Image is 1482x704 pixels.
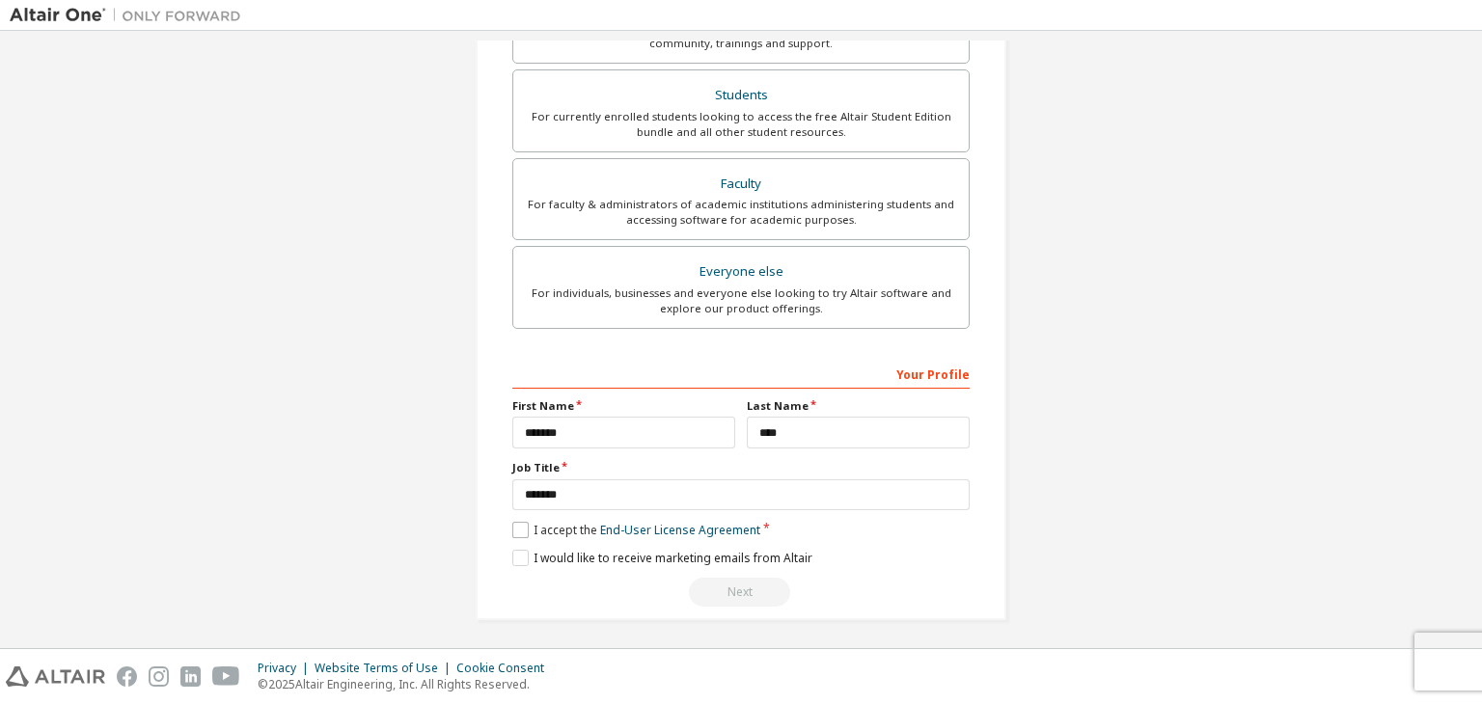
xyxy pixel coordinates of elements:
[512,398,735,414] label: First Name
[117,666,137,687] img: facebook.svg
[512,358,970,389] div: Your Profile
[258,676,556,692] p: © 2025 Altair Engineering, Inc. All Rights Reserved.
[525,258,957,285] div: Everyone else
[600,522,760,538] a: End-User License Agreement
[512,460,970,475] label: Job Title
[525,171,957,198] div: Faculty
[10,6,251,25] img: Altair One
[525,82,957,109] div: Students
[512,522,760,538] label: I accept the
[149,666,169,687] img: instagram.svg
[747,398,970,414] label: Last Name
[315,661,456,676] div: Website Terms of Use
[525,285,957,316] div: For individuals, businesses and everyone else looking to try Altair software and explore our prod...
[180,666,201,687] img: linkedin.svg
[212,666,240,687] img: youtube.svg
[525,109,957,140] div: For currently enrolled students looking to access the free Altair Student Edition bundle and all ...
[456,661,556,676] div: Cookie Consent
[525,197,957,228] div: For faculty & administrators of academic institutions administering students and accessing softwa...
[512,550,812,566] label: I would like to receive marketing emails from Altair
[512,578,970,607] div: Read and acccept EULA to continue
[258,661,315,676] div: Privacy
[6,666,105,687] img: altair_logo.svg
